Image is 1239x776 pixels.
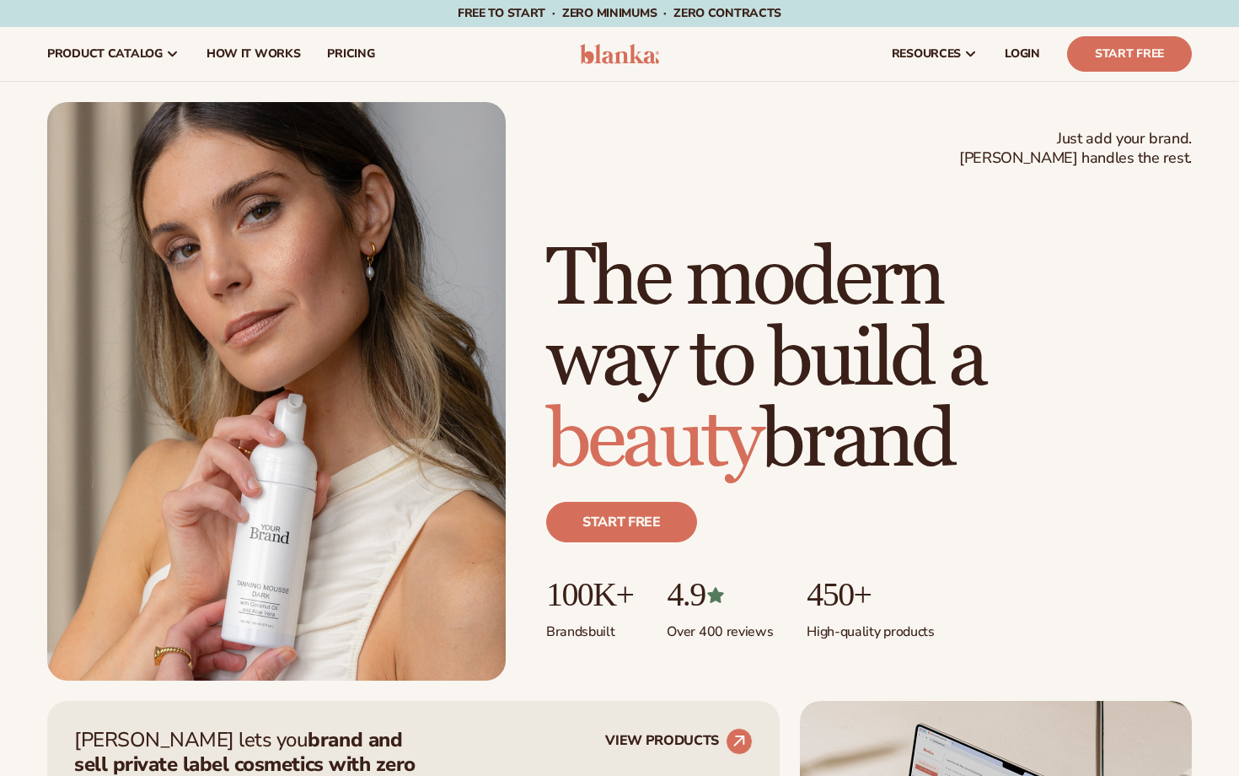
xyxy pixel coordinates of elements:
[193,27,314,81] a: How It Works
[667,576,773,613] p: 4.9
[878,27,991,81] a: resources
[546,613,633,641] p: Brands built
[546,576,633,613] p: 100K+
[892,47,961,61] span: resources
[458,5,781,21] span: Free to start · ZERO minimums · ZERO contracts
[580,44,660,64] img: logo
[667,613,773,641] p: Over 400 reviews
[47,102,506,681] img: Female holding tanning mousse.
[327,47,374,61] span: pricing
[807,576,934,613] p: 450+
[1005,47,1040,61] span: LOGIN
[807,613,934,641] p: High-quality products
[34,27,193,81] a: product catalog
[959,129,1192,169] span: Just add your brand. [PERSON_NAME] handles the rest.
[546,391,760,490] span: beauty
[605,728,753,755] a: VIEW PRODUCTS
[314,27,388,81] a: pricing
[546,239,1192,482] h1: The modern way to build a brand
[991,27,1054,81] a: LOGIN
[47,47,163,61] span: product catalog
[546,502,697,542] a: Start free
[206,47,301,61] span: How It Works
[1067,36,1192,72] a: Start Free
